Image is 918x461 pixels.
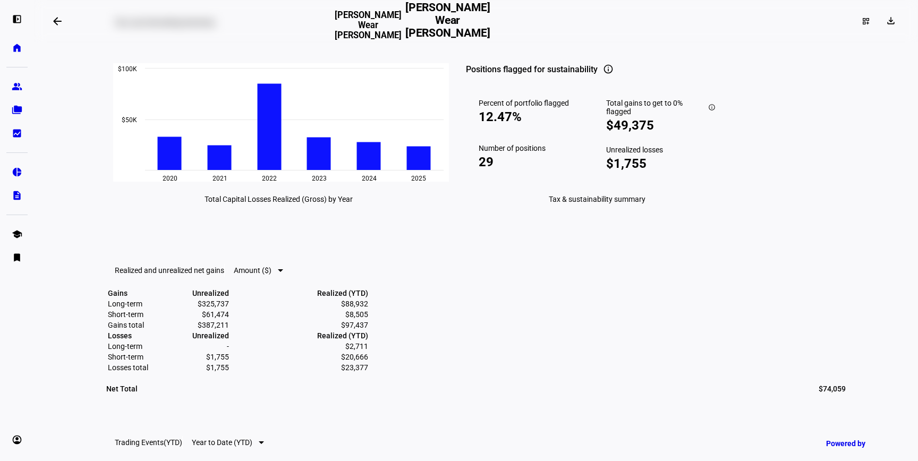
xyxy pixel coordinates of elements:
eth-mat-symbol: description [12,190,22,201]
td: $61,474 [150,310,229,319]
text: 2024 [362,175,377,182]
td: Unrealized [150,288,229,298]
span: Unrealized losses [606,146,663,154]
a: folder_copy [6,99,28,121]
span: Net Total [106,383,138,395]
eth-mat-symbol: left_panel_open [12,14,22,24]
span: Total gains to get to 0% flagged [606,99,707,116]
div: Number of positions [479,144,572,152]
span: Losses total [108,363,148,372]
eth-mat-symbol: group [12,81,22,92]
div: Tax & sustainability summary [466,195,728,203]
eth-mat-symbol: bid_landscape [12,128,22,139]
eth-mat-symbol: pie_chart [12,167,22,177]
div: 29 [479,155,572,169]
div: Total Capital Losses Realized (Gross) by Year [108,195,449,203]
td: $88,932 [231,299,369,309]
span: Long-term [108,300,142,308]
td: $23,377 [231,363,369,372]
td: Unrealized [150,331,229,340]
mat-icon: arrow_backwards [51,15,64,28]
a: description [6,185,28,206]
div: $49,375 [606,118,716,133]
mat-icon: dashboard_customize [862,17,870,25]
text: 2020 [163,175,177,182]
span: Amount ($) [234,266,271,275]
td: Realized (YTD) [231,331,369,340]
mat-icon: info [603,64,614,74]
text: $100K [118,65,137,73]
a: pie_chart [6,161,28,183]
span: Short-term [108,310,143,319]
eth-data-table-title: Realized and unrealized net gains [115,266,224,275]
span: (YTD) [164,438,182,447]
h3: Trading Events [115,438,182,447]
eth-mat-symbol: bookmark [12,252,22,263]
td: $387,211 [150,320,229,330]
a: Powered by [821,433,902,453]
span: Short-term [108,353,143,361]
td: Losses [107,331,149,340]
eth-mat-symbol: school [12,229,22,240]
h3: [PERSON_NAME] Wear [PERSON_NAME] [333,10,403,40]
td: $325,737 [150,299,229,309]
td: $1,755 [150,352,229,362]
span: Positions flagged for sustainability [466,63,598,76]
mat-icon: download [886,15,896,26]
td: - [150,342,229,351]
a: group [6,76,28,97]
span: $74,059 [819,383,846,395]
td: $20,666 [231,352,369,362]
a: bid_landscape [6,123,28,144]
text: $50K [122,116,137,124]
a: home [6,37,28,58]
mat-icon: info [708,104,716,111]
td: $1,755 [150,363,229,372]
eth-mat-symbol: home [12,42,22,53]
td: Gains [107,288,149,298]
td: $8,505 [231,310,369,319]
h2: [PERSON_NAME] Wear [PERSON_NAME] [403,1,492,41]
text: 2023 [312,175,327,182]
eth-mat-symbol: folder_copy [12,105,22,115]
td: Realized (YTD) [231,288,369,298]
span: Year to Date (YTD) [192,438,252,447]
text: 2022 [262,175,277,182]
td: $97,437 [231,320,369,330]
span: Percent of portfolio flagged [479,99,569,107]
div: $1,755 [606,156,716,171]
span: Gains total [108,321,144,329]
text: 2025 [411,175,426,182]
span: Long-term [108,342,142,351]
td: $2,711 [231,342,369,351]
div: 12.47% [479,109,572,124]
eth-mat-symbol: account_circle [12,434,22,445]
text: 2021 [212,175,227,182]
